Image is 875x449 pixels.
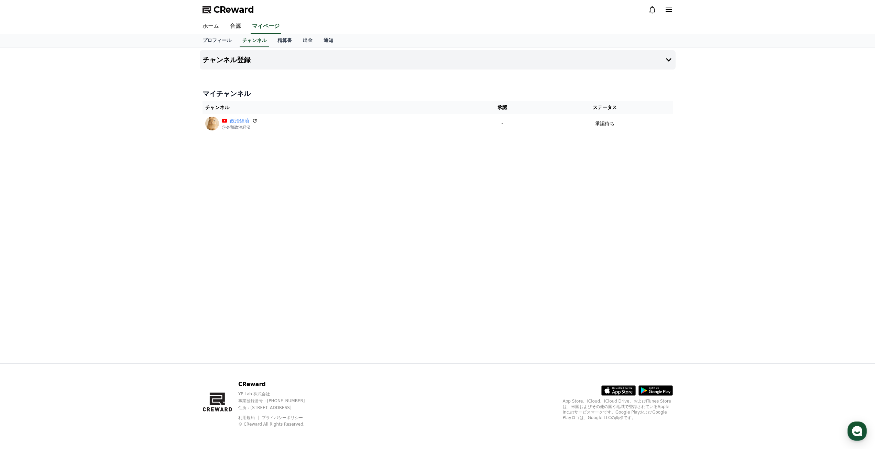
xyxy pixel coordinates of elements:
p: 承認待ち [595,120,614,127]
p: 住所 : [STREET_ADDRESS] [238,405,318,410]
h4: マイチャンネル [203,89,673,98]
a: 出金 [297,34,318,47]
a: チャンネル [240,34,269,47]
a: 政治経済 [230,117,249,125]
a: CReward [203,4,254,15]
a: プライバシーポリシー [262,415,303,420]
a: 音源 [225,19,247,34]
p: App Store、iCloud、iCloud Drive、およびiTunes Storeは、米国およびその他の国や地域で登録されているApple Inc.のサービスマークです。Google P... [563,398,673,420]
h4: チャンネル登録 [203,56,251,64]
img: 政治経済 [205,117,219,130]
a: 利用規約 [238,415,260,420]
button: チャンネル登録 [200,50,676,70]
th: チャンネル [203,101,468,114]
p: 事業登録番号 : [PHONE_NUMBER] [238,398,318,404]
p: CReward [238,380,318,388]
a: 通知 [318,34,339,47]
a: ホーム [197,19,225,34]
p: @令和政治経済 [222,125,258,130]
a: マイページ [251,19,281,34]
p: - [470,120,534,127]
th: ステータス [537,101,673,114]
p: YP Lab 株式会社 [238,391,318,397]
a: 精算書 [272,34,297,47]
th: 承認 [468,101,537,114]
p: © CReward All Rights Reserved. [238,421,318,427]
a: プロフィール [197,34,237,47]
span: CReward [214,4,254,15]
